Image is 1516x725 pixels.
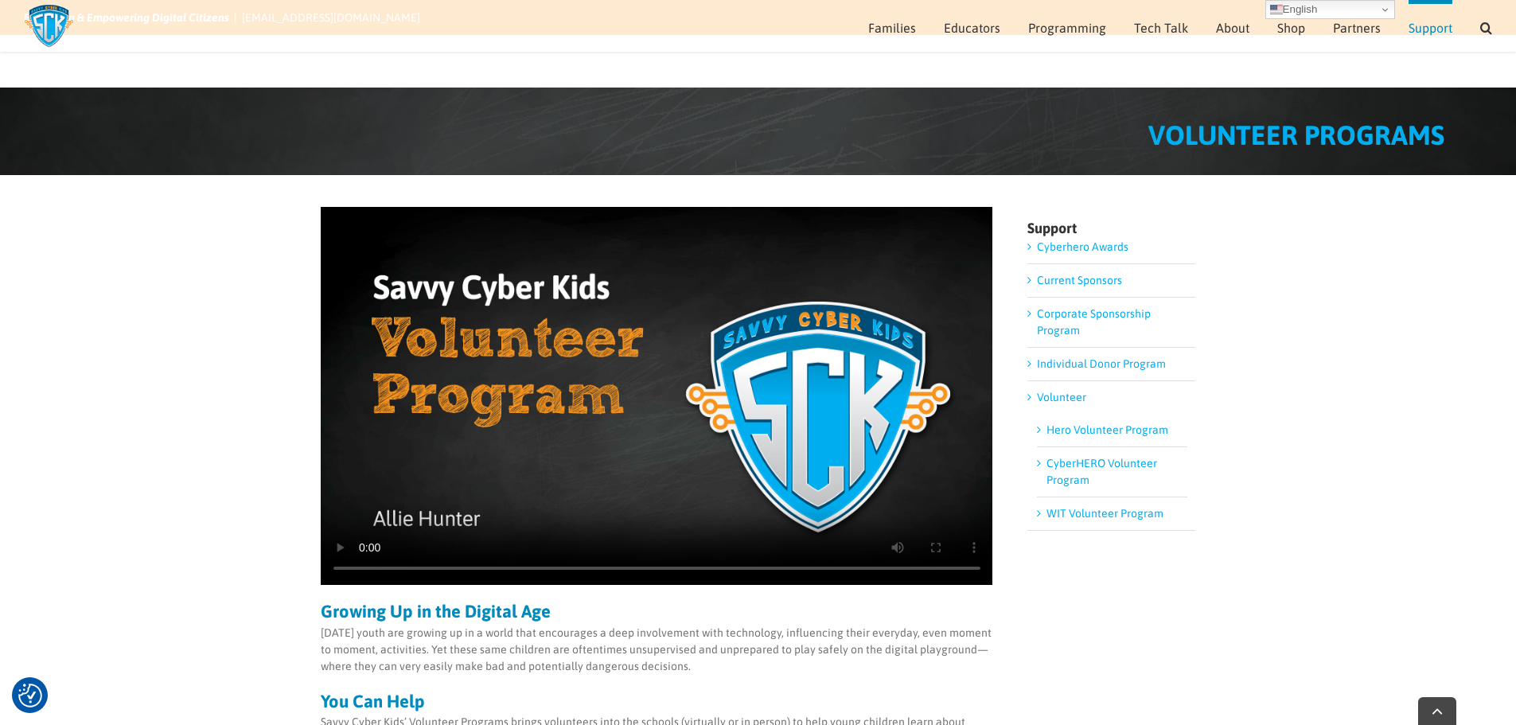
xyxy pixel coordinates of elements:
[1148,119,1444,150] span: VOLUNTEER PROGRAMS
[1027,221,1195,236] h4: Support
[1037,307,1151,337] a: Corporate Sponsorship Program
[321,207,993,586] video: Sorry, your browser doesn't support embedded videos.
[321,691,425,711] strong: You Can Help
[1409,21,1452,34] span: Support
[944,21,1000,34] span: Educators
[1037,391,1086,403] a: Volunteer
[1037,357,1166,370] a: Individual Donor Program
[18,684,42,707] button: Consent Preferences
[1046,423,1168,436] a: Hero Volunteer Program
[321,601,551,622] strong: Growing Up in the Digital Age
[18,684,42,707] img: Revisit consent button
[321,625,993,675] p: [DATE] youth are growing up in a world that encourages a deep involvement with technology, influe...
[1277,21,1305,34] span: Shop
[1046,507,1163,520] a: WIT Volunteer Program
[1333,21,1381,34] span: Partners
[24,4,74,48] img: Savvy Cyber Kids Logo
[1046,457,1157,486] a: CyberHERO Volunteer Program
[1037,274,1122,286] a: Current Sponsors
[1216,21,1249,34] span: About
[1270,3,1283,16] img: en
[1134,21,1188,34] span: Tech Talk
[1028,21,1106,34] span: Programming
[1037,240,1128,253] a: Cyberhero Awards
[868,21,916,34] span: Families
